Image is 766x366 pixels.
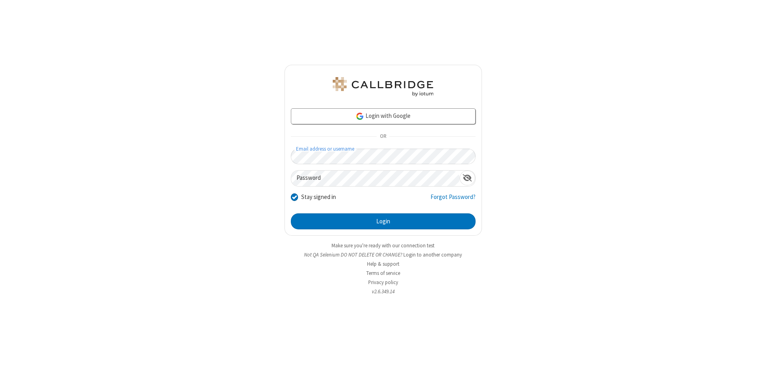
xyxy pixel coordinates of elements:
a: Privacy policy [368,279,398,286]
img: google-icon.png [355,112,364,121]
a: Forgot Password? [430,193,476,208]
a: Login with Google [291,108,476,124]
label: Stay signed in [301,193,336,202]
span: OR [377,131,389,142]
a: Make sure you're ready with our connection test [332,242,434,249]
li: Not QA Selenium DO NOT DELETE OR CHANGE? [284,251,482,259]
img: QA Selenium DO NOT DELETE OR CHANGE [331,77,435,96]
a: Help & support [367,261,399,267]
input: Email address or username [291,149,476,164]
div: Show password [460,171,475,185]
input: Password [291,171,460,186]
button: Login [291,213,476,229]
a: Terms of service [366,270,400,276]
button: Login to another company [403,251,462,259]
li: v2.6.349.14 [284,288,482,295]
